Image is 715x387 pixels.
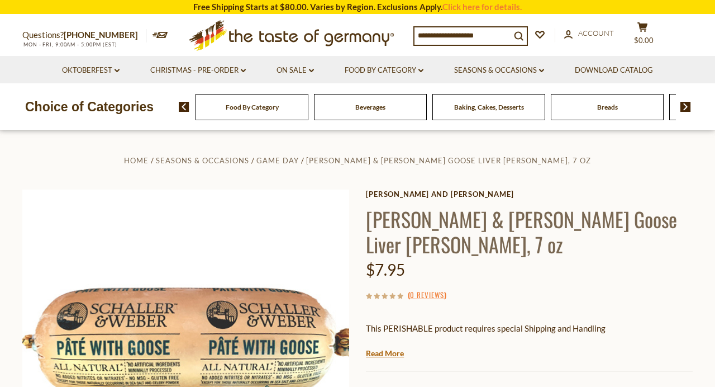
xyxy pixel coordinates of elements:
[277,64,314,77] a: On Sale
[575,64,653,77] a: Download Catalog
[179,102,189,112] img: previous arrow
[306,156,591,165] a: [PERSON_NAME] & [PERSON_NAME] Goose Liver [PERSON_NAME], 7 oz
[366,260,405,279] span: $7.95
[597,103,618,111] a: Breads
[366,322,693,336] p: This PERISHABLE product requires special Shipping and Handling
[680,102,691,112] img: next arrow
[442,2,522,12] a: Click here for details.
[578,29,614,37] span: Account
[256,156,299,165] a: Game Day
[376,344,693,358] li: We will ship this product in heat-protective packaging and ice.
[366,190,693,199] a: [PERSON_NAME] and [PERSON_NAME]
[454,64,544,77] a: Seasons & Occasions
[366,348,404,359] a: Read More
[150,64,246,77] a: Christmas - PRE-ORDER
[408,289,446,300] span: ( )
[62,64,120,77] a: Oktoberfest
[626,22,659,50] button: $0.00
[226,103,279,111] a: Food By Category
[64,30,138,40] a: [PHONE_NUMBER]
[564,27,614,40] a: Account
[124,156,149,165] a: Home
[22,41,117,48] span: MON - FRI, 9:00AM - 5:00PM (EST)
[345,64,423,77] a: Food By Category
[355,103,385,111] a: Beverages
[366,206,693,257] h1: [PERSON_NAME] & [PERSON_NAME] Goose Liver [PERSON_NAME], 7 oz
[634,36,654,45] span: $0.00
[410,289,444,301] a: 0 Reviews
[22,28,146,43] p: Questions?
[454,103,524,111] a: Baking, Cakes, Desserts
[156,156,249,165] a: Seasons & Occasions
